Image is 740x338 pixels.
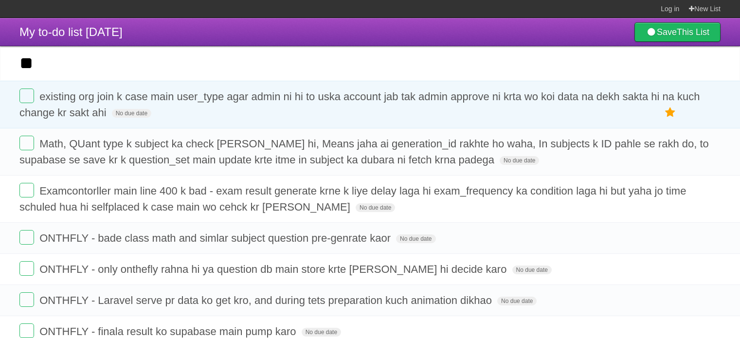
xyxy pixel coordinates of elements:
label: Star task [661,105,680,121]
label: Done [19,183,34,197]
span: My to-do list [DATE] [19,25,123,38]
label: Done [19,136,34,150]
span: No due date [112,109,151,118]
span: No due date [500,156,539,165]
span: No due date [356,203,395,212]
span: No due date [497,297,537,305]
span: ONTHFLY - only onthefly rahna hi ya question db main store krte [PERSON_NAME] hi decide karo [39,263,509,275]
label: Done [19,292,34,307]
label: Done [19,323,34,338]
a: SaveThis List [634,22,721,42]
span: ONTHFLY - bade class math and simlar subject question pre-genrate kaor [39,232,393,244]
span: No due date [396,234,435,243]
label: Done [19,230,34,245]
span: ONTHFLY - Laravel serve pr data ko get kro, and during tets preparation kuch animation dikhao [39,294,494,306]
span: existing org join k case main user_type agar admin ni hi to uska account jab tak admin approve ni... [19,90,700,119]
span: No due date [302,328,341,337]
span: No due date [512,266,552,274]
label: Done [19,89,34,103]
span: ONTHFLY - finala result ko supabase main pump karo [39,325,298,338]
span: Examcontorller main line 400 k bad - exam result generate krne k liye delay laga hi exam_frequenc... [19,185,686,213]
span: Math, QUant type k subject ka check [PERSON_NAME] hi, Means jaha ai generation_id rakhte ho waha,... [19,138,709,166]
b: This List [677,27,709,37]
label: Done [19,261,34,276]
